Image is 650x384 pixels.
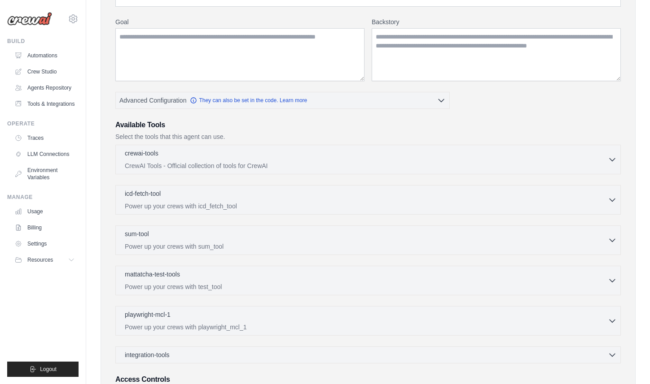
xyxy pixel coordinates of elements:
[27,256,53,263] span: Resources
[125,229,149,238] p: sum-tool
[125,149,158,158] p: crewai-tools
[40,366,57,373] span: Logout
[116,92,449,108] button: Advanced Configuration They can also be set in the code. Learn more
[11,237,79,251] a: Settings
[125,270,180,279] p: mattatcha-test-tools
[125,282,608,291] p: Power up your crews with test_tool
[119,149,617,170] button: crewai-tools CrewAI Tools - Official collection of tools for CrewAI
[125,161,608,170] p: CrewAI Tools - Official collection of tools for CrewAI
[115,132,621,141] p: Select the tools that this agent can use.
[7,12,52,26] img: Logo
[11,65,79,79] a: Crew Studio
[11,147,79,161] a: LLM Connections
[125,350,170,359] span: integration-tools
[7,362,79,377] button: Logout
[11,220,79,235] a: Billing
[11,253,79,267] button: Resources
[372,17,621,26] label: Backstory
[119,96,186,105] span: Advanced Configuration
[125,323,608,332] p: Power up your crews with playwright_mcl_1
[119,189,617,211] button: icd-fetch-tool Power up your crews with icd_fetch_tool
[125,242,608,251] p: Power up your crews with sum_tool
[11,131,79,145] a: Traces
[11,81,79,95] a: Agents Repository
[119,270,617,291] button: mattatcha-test-tools Power up your crews with test_tool
[7,38,79,45] div: Build
[190,97,307,104] a: They can also be set in the code. Learn more
[11,163,79,185] a: Environment Variables
[125,202,608,211] p: Power up your crews with icd_fetch_tool
[7,120,79,127] div: Operate
[11,97,79,111] a: Tools & Integrations
[119,229,617,251] button: sum-tool Power up your crews with sum_tool
[11,48,79,63] a: Automations
[7,194,79,201] div: Manage
[119,310,617,332] button: playwright-mcl-1 Power up your crews with playwright_mcl_1
[115,120,621,130] h3: Available Tools
[125,189,161,198] p: icd-fetch-tool
[11,204,79,219] a: Usage
[125,310,171,319] p: playwright-mcl-1
[115,17,365,26] label: Goal
[119,350,617,359] button: integration-tools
